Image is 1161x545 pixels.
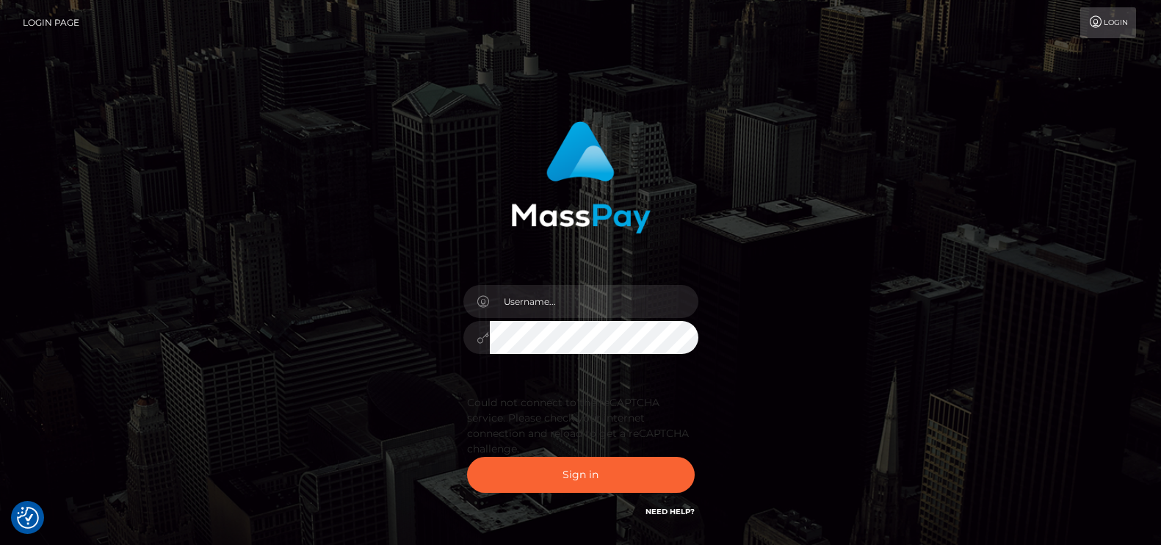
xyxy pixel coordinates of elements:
[511,121,651,234] img: MassPay Login
[490,285,698,318] input: Username...
[1080,7,1136,38] a: Login
[17,507,39,529] button: Consent Preferences
[23,7,79,38] a: Login Page
[17,507,39,529] img: Revisit consent button
[467,395,695,457] div: Could not connect to the reCAPTCHA service. Please check your internet connection and reload to g...
[467,457,695,493] button: Sign in
[645,507,695,516] a: Need Help?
